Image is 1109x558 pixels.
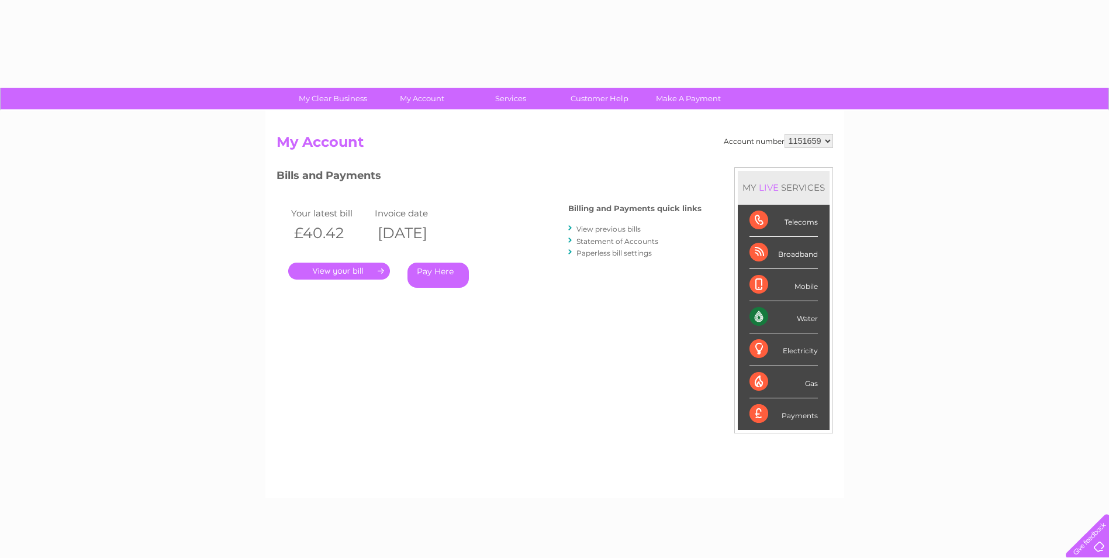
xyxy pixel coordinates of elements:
[576,225,641,233] a: View previous bills
[277,167,702,188] h3: Bills and Payments
[288,221,372,245] th: £40.42
[288,205,372,221] td: Your latest bill
[576,237,658,246] a: Statement of Accounts
[568,204,702,213] h4: Billing and Payments quick links
[749,333,818,366] div: Electricity
[724,134,833,148] div: Account number
[551,88,648,109] a: Customer Help
[756,182,781,193] div: LIVE
[285,88,381,109] a: My Clear Business
[288,263,390,280] a: .
[372,221,456,245] th: [DATE]
[374,88,470,109] a: My Account
[372,205,456,221] td: Invoice date
[749,237,818,269] div: Broadband
[749,398,818,430] div: Payments
[462,88,559,109] a: Services
[749,366,818,398] div: Gas
[576,249,652,257] a: Paperless bill settings
[749,269,818,301] div: Mobile
[640,88,737,109] a: Make A Payment
[749,301,818,333] div: Water
[407,263,469,288] a: Pay Here
[738,171,830,204] div: MY SERVICES
[277,134,833,156] h2: My Account
[749,205,818,237] div: Telecoms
